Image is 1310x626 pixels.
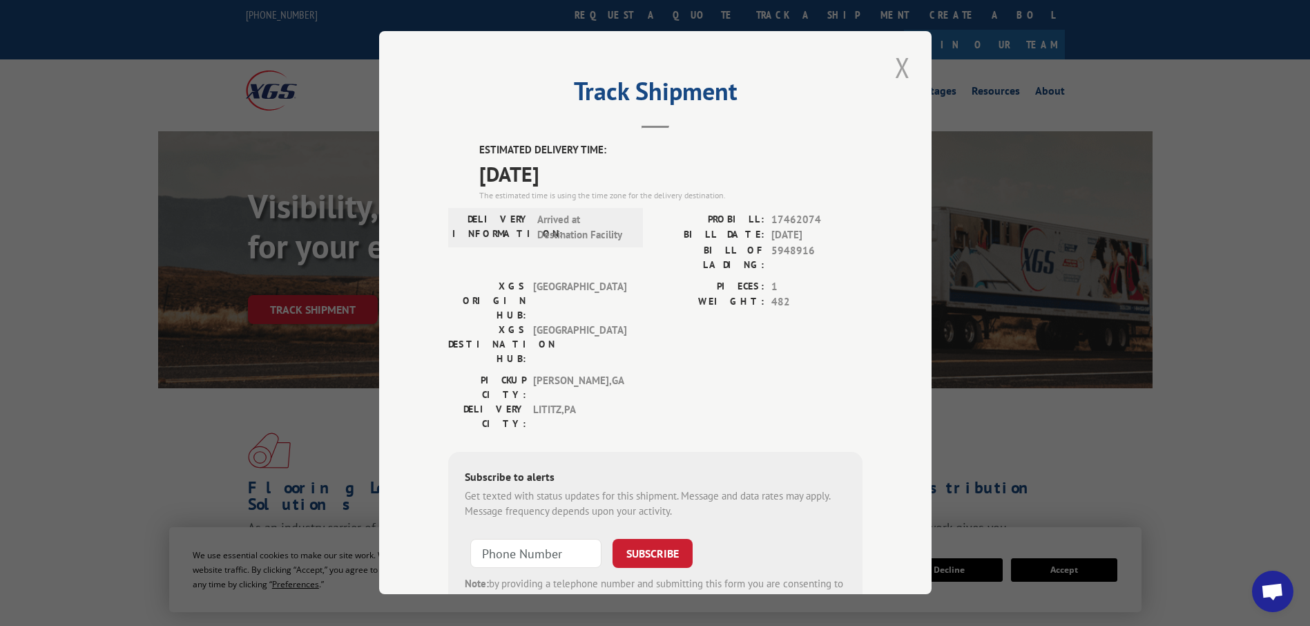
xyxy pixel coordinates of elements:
[448,82,863,108] h2: Track Shipment
[1252,571,1293,612] a: Open chat
[452,212,530,243] label: DELIVERY INFORMATION:
[479,189,863,202] div: The estimated time is using the time zone for the delivery destination.
[448,373,526,402] label: PICKUP CITY:
[465,576,846,623] div: by providing a telephone number and submitting this form you are consenting to be contacted by SM...
[533,323,626,366] span: [GEOGRAPHIC_DATA]
[771,212,863,228] span: 17462074
[479,158,863,189] span: [DATE]
[533,402,626,431] span: LITITZ , PA
[448,279,526,323] label: XGS ORIGIN HUB:
[655,212,764,228] label: PROBILL:
[533,279,626,323] span: [GEOGRAPHIC_DATA]
[465,489,846,520] div: Get texted with status updates for this shipment. Message and data rates may apply. Message frequ...
[655,227,764,243] label: BILL DATE:
[655,294,764,310] label: WEIGHT:
[771,243,863,272] span: 5948916
[448,323,526,366] label: XGS DESTINATION HUB:
[771,279,863,295] span: 1
[465,468,846,489] div: Subscribe to alerts
[448,402,526,431] label: DELIVERY CITY:
[533,373,626,402] span: [PERSON_NAME] , GA
[479,142,863,158] label: ESTIMATED DELIVERY TIME:
[891,48,914,86] button: Close modal
[655,243,764,272] label: BILL OF LADING:
[465,577,489,590] strong: Note:
[537,212,630,243] span: Arrived at Destination Facility
[470,539,601,568] input: Phone Number
[771,227,863,243] span: [DATE]
[613,539,693,568] button: SUBSCRIBE
[771,294,863,310] span: 482
[655,279,764,295] label: PIECES:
